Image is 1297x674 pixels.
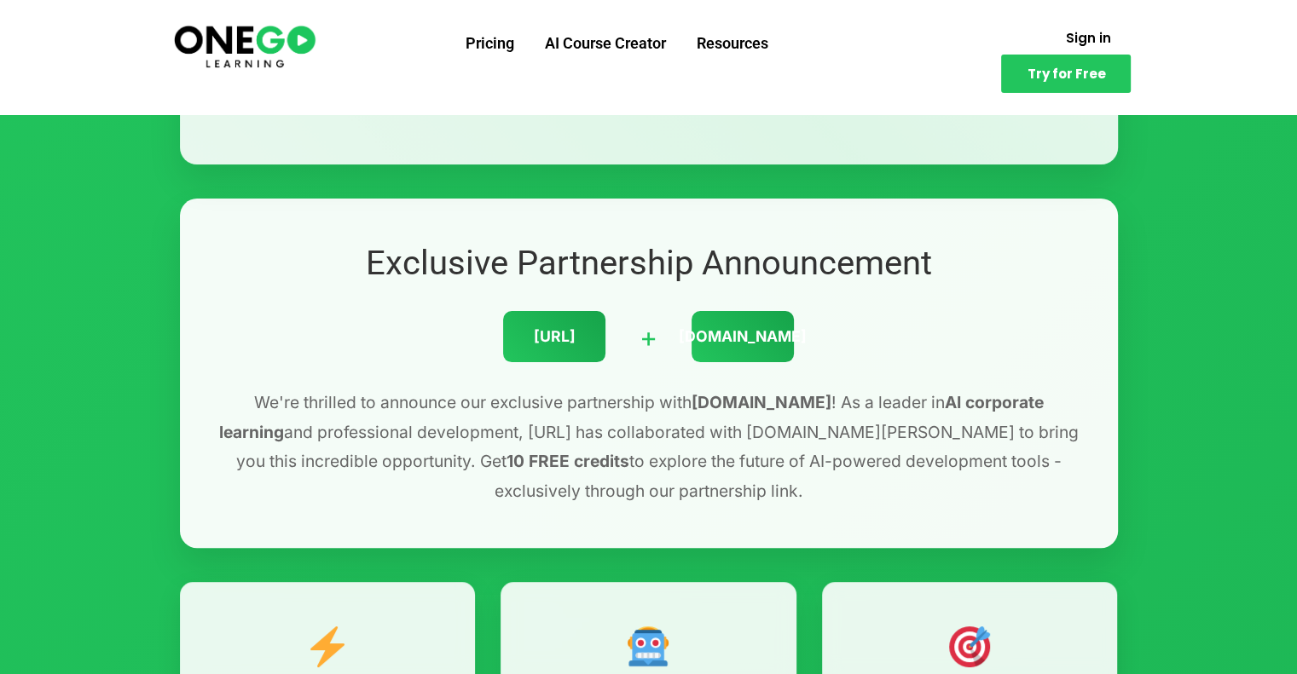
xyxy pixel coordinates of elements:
[214,241,1084,285] h2: Exclusive Partnership Announcement
[1045,21,1131,55] a: Sign in
[1065,32,1110,44] span: Sign in
[219,392,1044,442] strong: AI corporate learning
[681,21,784,66] a: Resources
[307,626,348,667] img: ⚡
[1001,55,1131,93] a: Try for Free
[1027,67,1105,80] span: Try for Free
[214,388,1084,505] p: We're thrilled to announce our exclusive partnership with ! As a leader in and professional devel...
[450,21,530,66] a: Pricing
[507,451,629,471] strong: 10 FREE credits
[692,311,794,362] div: [DOMAIN_NAME]
[628,626,669,667] img: 🤖
[503,311,605,362] div: [URL]
[692,392,831,412] strong: [DOMAIN_NAME]
[640,315,657,359] div: +
[530,21,681,66] a: AI Course Creator
[949,626,990,667] img: 🎯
